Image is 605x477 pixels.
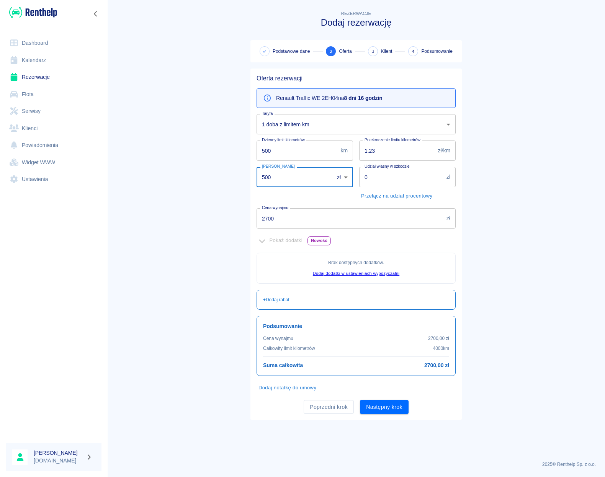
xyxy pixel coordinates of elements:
p: zł [446,214,450,222]
span: 2 [330,47,332,56]
a: Renthelp logo [6,6,57,19]
a: Flota [6,86,101,103]
h5: Oferta rezerwacji [257,75,456,82]
h3: Dodaj rezerwację [250,17,462,28]
span: Podsumowanie [421,48,453,55]
span: Podstawowe dane [273,48,310,55]
span: Rezerwacje [341,11,371,16]
label: [PERSON_NAME] [262,163,295,169]
a: Widget WWW [6,154,101,171]
span: Klient [381,48,392,55]
h6: 2700,00 zł [424,361,449,369]
a: Dodaj dodatki w ustawieniach wypożyczalni [313,271,399,276]
h6: Suma całkowita [263,361,303,369]
h6: [PERSON_NAME] [34,449,83,457]
span: 4 [412,47,415,56]
p: zł/km [438,147,450,155]
p: + Dodaj rabat [263,296,289,303]
p: 2700,00 zł [428,335,449,342]
label: Przekroczenie limitu kilometrów [365,137,420,143]
button: Następny krok [360,400,409,414]
p: 4000 km [433,345,449,352]
p: Brak dostępnych dodatków . [263,259,449,266]
a: Rezerwacje [6,69,101,86]
span: 3 [371,47,374,56]
button: Przełącz na udział procentowy [359,190,434,202]
p: 2025 © Renthelp Sp. z o.o. [116,461,596,468]
button: Dodaj notatkę do umowy [257,382,318,394]
a: Kalendarz [6,52,101,69]
p: Całkowity limit kilometrów [263,345,315,352]
img: Renthelp logo [9,6,57,19]
h6: Podsumowanie [263,322,449,330]
button: Poprzedni krok [304,400,354,414]
label: Taryfa [262,111,273,116]
a: Serwisy [6,103,101,120]
button: Zwiń nawigację [90,9,101,19]
p: [DOMAIN_NAME] [34,457,83,465]
p: zł [446,173,450,181]
label: Cena wynajmu [262,205,288,211]
a: Powiadomienia [6,137,101,154]
a: Dashboard [6,34,101,52]
p: km [340,147,348,155]
label: Udział własny w szkodzie [365,163,410,169]
label: Dzienny limit kilometrów [262,137,305,143]
p: Cena wynajmu [263,335,293,342]
div: zł [332,167,353,187]
span: Nowość [308,237,330,245]
span: Oferta [339,48,352,55]
a: Klienci [6,120,101,137]
a: Ustawienia [6,171,101,188]
p: Renault Traffic WE 2EH04 na [276,94,383,102]
b: 8 dni 16 godzin [344,95,382,101]
div: 1 doba z limitem km [257,114,456,134]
